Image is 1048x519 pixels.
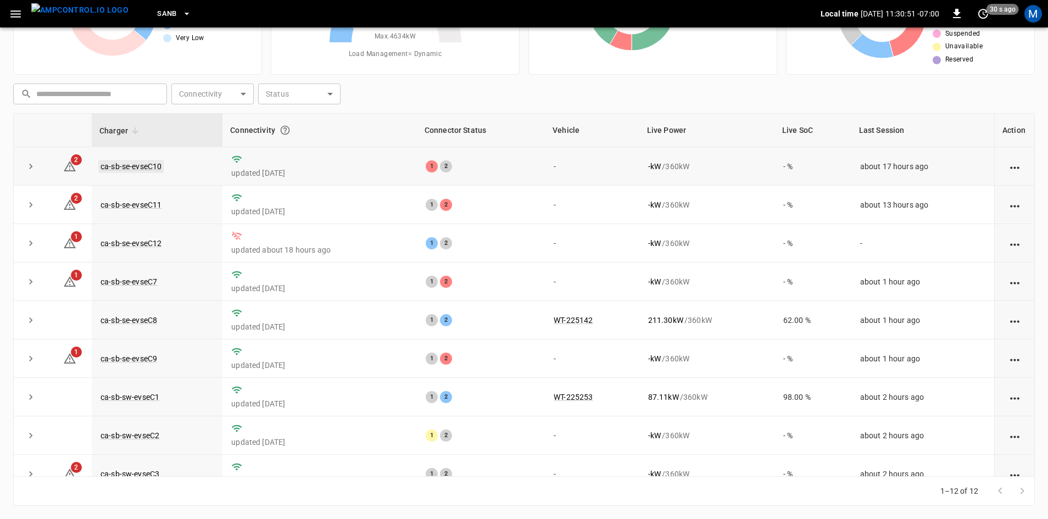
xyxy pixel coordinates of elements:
div: profile-icon [1024,5,1042,23]
span: Load Management = Dynamic [349,49,442,60]
a: ca-sb-sw-evseC2 [101,431,159,440]
td: - % [774,147,851,186]
p: - kW [648,353,661,364]
p: [DATE] 11:30:51 -07:00 [861,8,939,19]
img: ampcontrol.io logo [31,3,129,17]
td: - % [774,339,851,378]
span: SanB [157,8,177,20]
span: Suspended [945,29,980,40]
span: Reserved [945,54,973,65]
span: 2 [71,154,82,165]
td: - % [774,416,851,455]
span: 1 [71,270,82,281]
div: / 360 kW [648,238,766,249]
td: about 2 hours ago [851,416,994,455]
div: 1 [426,199,438,211]
a: 1 [63,277,76,286]
div: / 360 kW [648,276,766,287]
p: updated [DATE] [231,321,408,332]
button: expand row [23,389,39,405]
div: Connectivity [230,120,409,140]
div: 1 [426,237,438,249]
a: ca-sb-se-evseC11 [101,200,161,209]
p: - kW [648,276,661,287]
div: 2 [440,199,452,211]
td: about 2 hours ago [851,378,994,416]
span: 1 [71,231,82,242]
button: set refresh interval [974,5,992,23]
td: about 17 hours ago [851,147,994,186]
div: / 360 kW [648,353,766,364]
button: expand row [23,312,39,328]
div: / 360 kW [648,392,766,403]
span: 1 [71,347,82,358]
button: SanB [153,3,196,25]
div: 2 [440,237,452,249]
div: / 360 kW [648,468,766,479]
div: 2 [440,468,452,480]
td: - % [774,263,851,301]
p: updated [DATE] [231,360,408,371]
div: action cell options [1008,468,1022,479]
button: expand row [23,350,39,367]
button: expand row [23,158,39,175]
button: expand row [23,427,39,444]
p: 87.11 kW [648,392,679,403]
div: action cell options [1008,276,1022,287]
button: expand row [23,274,39,290]
td: - [545,339,639,378]
th: Live Power [639,114,774,147]
span: 2 [71,462,82,473]
div: 1 [426,314,438,326]
div: action cell options [1008,353,1022,364]
a: 2 [63,469,76,478]
div: / 360 kW [648,315,766,326]
p: updated [DATE] [231,206,408,217]
button: expand row [23,235,39,252]
a: 1 [63,238,76,247]
p: updated [DATE] [231,168,408,178]
a: 2 [63,161,76,170]
div: / 360 kW [648,161,766,172]
span: 2 [71,193,82,204]
p: - kW [648,430,661,441]
div: / 360 kW [648,430,766,441]
td: - [545,147,639,186]
td: - % [774,186,851,224]
td: - [545,263,639,301]
span: Charger [99,124,142,137]
a: WT-225142 [554,316,593,325]
div: 1 [426,160,438,172]
p: updated [DATE] [231,398,408,409]
p: - kW [648,199,661,210]
div: action cell options [1008,392,1022,403]
div: 2 [440,276,452,288]
td: - [545,186,639,224]
td: 62.00 % [774,301,851,339]
th: Vehicle [545,114,639,147]
p: - kW [648,238,661,249]
a: ca-sb-se-evseC8 [101,316,157,325]
div: 2 [440,391,452,403]
span: Very Low [176,33,204,44]
div: action cell options [1008,315,1022,326]
div: 2 [440,314,452,326]
div: action cell options [1008,238,1022,249]
p: updated [DATE] [231,283,408,294]
p: updated [DATE] [231,475,408,486]
td: about 13 hours ago [851,186,994,224]
button: Connection between the charger and our software. [275,120,295,140]
a: ca-sb-se-evseC7 [101,277,157,286]
p: Local time [821,8,859,19]
p: 211.30 kW [648,315,683,326]
div: 2 [440,160,452,172]
td: about 1 hour ago [851,263,994,301]
a: WT-225253 [554,393,593,401]
button: expand row [23,466,39,482]
div: action cell options [1008,430,1022,441]
p: - kW [648,161,661,172]
td: - [851,224,994,263]
td: - [545,416,639,455]
div: 2 [440,353,452,365]
td: - % [774,455,851,493]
